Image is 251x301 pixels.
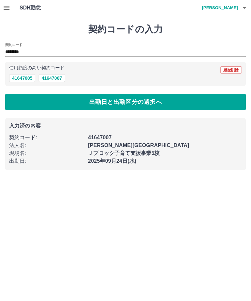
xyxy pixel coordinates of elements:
b: Ｊブロック子育て支援事業5校 [88,150,159,156]
button: 出勤日と出勤区分の選択へ [5,94,246,110]
b: 2025年09月24日(水) [88,158,136,164]
button: 履歴削除 [220,66,242,74]
button: 41647005 [9,74,35,82]
b: [PERSON_NAME][GEOGRAPHIC_DATA] [88,142,189,148]
p: 法人名 : [9,142,84,149]
p: 出勤日 : [9,157,84,165]
h1: 契約コードの入力 [5,24,246,35]
button: 41647007 [39,74,65,82]
h2: 契約コード [5,42,23,47]
p: 現場名 : [9,149,84,157]
b: 41647007 [88,135,111,140]
p: 契約コード : [9,134,84,142]
p: 入力済の内容 [9,123,242,128]
p: 使用頻度の高い契約コード [9,66,64,70]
